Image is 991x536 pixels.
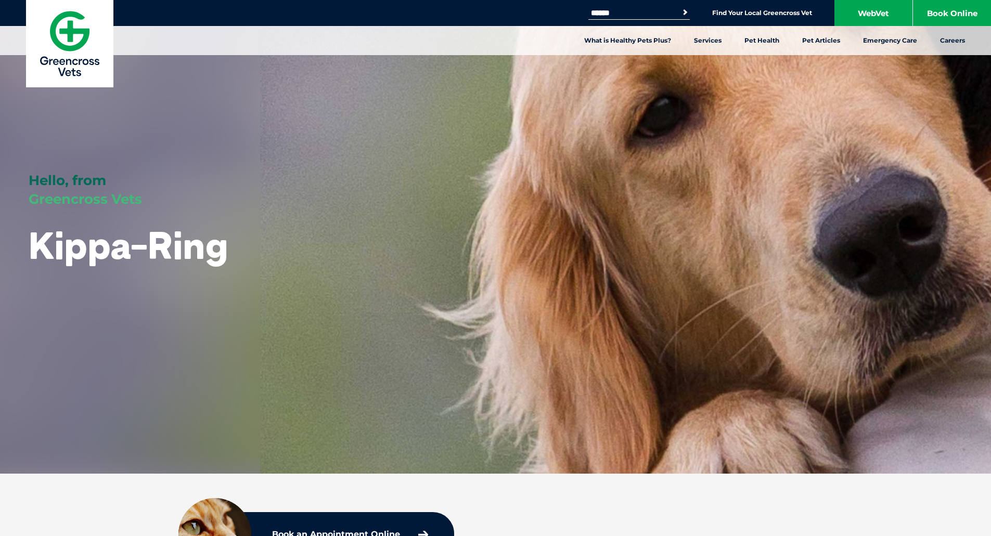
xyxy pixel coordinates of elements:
[29,172,106,189] span: Hello, from
[683,26,733,55] a: Services
[573,26,683,55] a: What is Healthy Pets Plus?
[29,191,142,207] span: Greencross Vets
[791,26,852,55] a: Pet Articles
[852,26,929,55] a: Emergency Care
[29,225,228,266] h1: Kippa-Ring
[929,26,976,55] a: Careers
[733,26,791,55] a: Pet Health
[712,9,812,17] a: Find Your Local Greencross Vet
[680,7,690,18] button: Search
